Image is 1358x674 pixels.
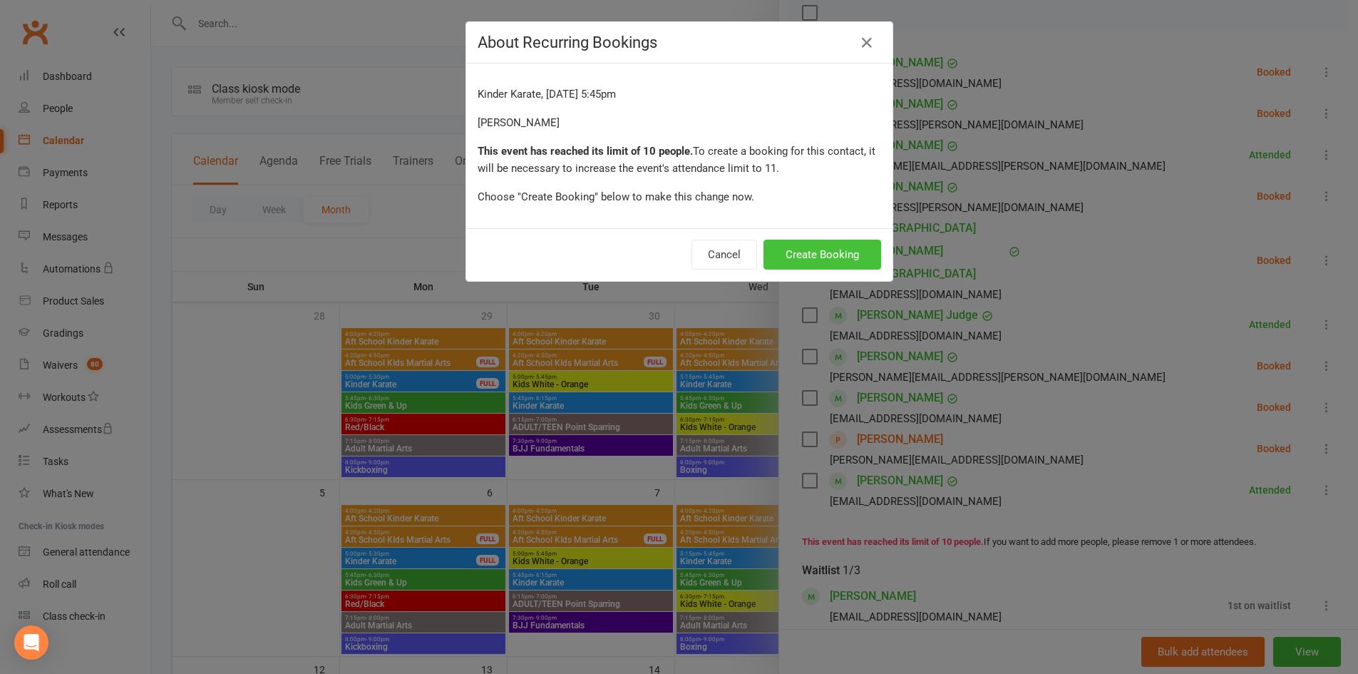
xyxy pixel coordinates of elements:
[478,116,560,129] span: [PERSON_NAME]
[763,240,881,270] button: Create Booking
[478,145,693,158] strong: This event has reached its limit of 10 people.
[691,240,757,270] button: Cancel
[478,34,881,51] h4: About Recurring Bookings
[478,145,875,175] span: To create a booking for this contact, it will be necessary to increase the event's attendance lim...
[478,88,616,101] span: Kinder Karate, [DATE] 5:45pm
[478,190,754,203] span: Choose "Create Booking" below to make this change now.
[14,626,48,660] div: Open Intercom Messenger
[855,31,878,54] button: Close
